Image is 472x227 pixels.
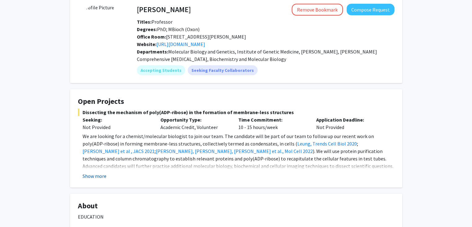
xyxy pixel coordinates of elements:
[83,116,151,123] p: Seeking:
[156,41,205,47] a: Opens in a new tab
[83,132,394,170] p: We are looking for a chemist/molecular biologist to join our team. The candidate will be part of ...
[137,49,168,55] b: Departments:
[156,116,234,131] div: Academic Credit, Volunteer
[297,141,357,147] a: Leung, Trends Cell Biol 2020
[83,123,151,131] div: Not Provided
[78,4,124,50] img: Profile Picture
[78,213,394,220] p: EDUCATION
[78,97,394,106] h4: Open Projects
[347,4,394,15] button: Compose Request to Anthony K. L. Leung
[238,116,307,123] p: Time Commitment:
[137,19,173,25] span: Professor
[160,116,229,123] p: Opportunity Type:
[137,19,151,25] b: Titles:
[292,4,343,16] button: Remove Bookmark
[316,116,385,123] p: Application Deadline:
[137,41,156,47] b: Website:
[137,26,157,32] b: Degrees:
[78,109,394,116] span: Dissecting the mechanism of poly(ADP-ribose) in the formation of membrane-less structures
[137,65,185,75] mat-chip: Accepting Students
[188,65,258,75] mat-chip: Seeking Faculty Collaborators
[5,199,26,222] iframe: Chat
[137,34,166,40] b: Office Room:
[137,49,377,62] span: Molecular Biology and Genetics, Institute of Genetic Medicine, [PERSON_NAME], [PERSON_NAME] Compr...
[137,4,191,15] h4: [PERSON_NAME]
[83,148,155,154] a: [PERSON_NAME] et al , JACS 2021
[78,202,394,211] h4: About
[137,34,246,40] span: [STREET_ADDRESS][PERSON_NAME]
[137,26,200,32] span: PhD; MBioch (Oxon)
[156,148,313,154] a: [PERSON_NAME], [PERSON_NAME], [PERSON_NAME] et al., Mol Cell 2022
[83,172,106,180] button: Show more
[312,116,389,131] div: Not Provided
[234,116,312,131] div: 10 - 15 hours/week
